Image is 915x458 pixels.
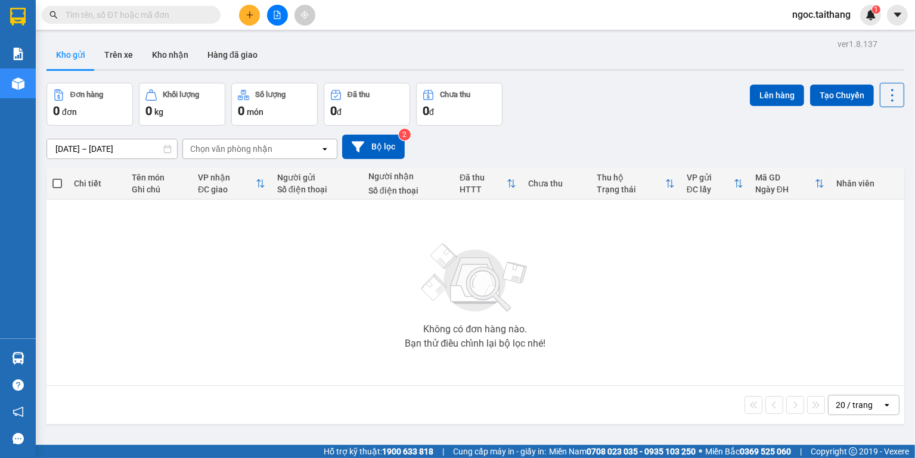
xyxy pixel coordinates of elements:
[320,144,330,154] svg: open
[62,107,77,117] span: đơn
[423,325,527,334] div: Không có đơn hàng nào.
[892,10,903,20] span: caret-down
[453,445,546,458] span: Cung cấp máy in - giấy in:
[190,143,272,155] div: Chọn văn phòng nhận
[587,447,696,456] strong: 0708 023 035 - 0935 103 250
[800,445,802,458] span: |
[416,83,503,126] button: Chưa thu0đ
[460,185,507,194] div: HTTT
[440,91,470,99] div: Chưa thu
[47,139,177,158] input: Select a date range.
[597,173,665,182] div: Thu hộ
[368,186,448,195] div: Số điện thoại
[10,8,26,26] img: logo-vxr
[163,91,199,99] div: Khối lượng
[442,445,444,458] span: |
[46,40,95,69] button: Kho gửi
[591,168,680,200] th: Toggle SortBy
[687,185,734,194] div: ĐC lấy
[705,445,791,458] span: Miền Bắc
[324,445,433,458] span: Hỗ trợ kỹ thuật:
[348,91,370,99] div: Đã thu
[405,339,545,348] div: Bạn thử điều chỉnh lại bộ lọc nhé!
[198,185,256,194] div: ĐC giao
[749,168,830,200] th: Toggle SortBy
[154,107,163,117] span: kg
[887,5,908,26] button: caret-down
[70,91,103,99] div: Đơn hàng
[66,8,206,21] input: Tìm tên, số ĐT hoặc mã đơn
[687,173,734,182] div: VP gửi
[53,104,60,118] span: 0
[755,185,815,194] div: Ngày ĐH
[267,5,288,26] button: file-add
[145,104,152,118] span: 0
[460,173,507,182] div: Đã thu
[294,5,315,26] button: aim
[198,173,256,182] div: VP nhận
[454,168,522,200] th: Toggle SortBy
[255,91,286,99] div: Số lượng
[192,168,271,200] th: Toggle SortBy
[13,406,24,418] span: notification
[198,40,267,69] button: Hàng đã giao
[132,173,186,182] div: Tên món
[699,449,702,454] span: ⚪️
[872,5,880,14] sup: 1
[300,11,309,19] span: aim
[246,11,254,19] span: plus
[836,399,873,411] div: 20 / trang
[342,135,405,159] button: Bộ lọc
[810,85,874,106] button: Tạo Chuyến
[528,179,585,188] div: Chưa thu
[231,83,318,126] button: Số lượng0món
[783,7,860,22] span: ngoc.taithang
[142,40,198,69] button: Kho nhận
[382,447,433,456] strong: 1900 633 818
[247,107,263,117] span: món
[838,38,877,51] div: ver 1.8.137
[597,185,665,194] div: Trạng thái
[740,447,791,456] strong: 0369 525 060
[238,104,244,118] span: 0
[399,129,411,141] sup: 2
[273,11,281,19] span: file-add
[277,173,356,182] div: Người gửi
[836,179,898,188] div: Nhân viên
[549,445,696,458] span: Miền Nam
[874,5,878,14] span: 1
[415,236,535,320] img: svg+xml;base64,PHN2ZyBjbGFzcz0ibGlzdC1wbHVnX19zdmciIHhtbG5zPSJodHRwOi8vd3d3LnczLm9yZy8yMDAwL3N2Zy...
[368,172,448,181] div: Người nhận
[13,379,24,391] span: question-circle
[13,433,24,444] span: message
[849,447,857,456] span: copyright
[49,11,58,19] span: search
[429,107,434,117] span: đ
[139,83,225,126] button: Khối lượng0kg
[277,185,356,194] div: Số điện thoại
[324,83,410,126] button: Đã thu0đ
[755,173,815,182] div: Mã GD
[882,400,892,410] svg: open
[337,107,342,117] span: đ
[239,5,260,26] button: plus
[46,83,133,126] button: Đơn hàng0đơn
[12,77,24,90] img: warehouse-icon
[681,168,749,200] th: Toggle SortBy
[74,179,120,188] div: Chi tiết
[12,352,24,364] img: warehouse-icon
[423,104,429,118] span: 0
[95,40,142,69] button: Trên xe
[750,85,804,106] button: Lên hàng
[330,104,337,118] span: 0
[866,10,876,20] img: icon-new-feature
[132,185,186,194] div: Ghi chú
[12,48,24,60] img: solution-icon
